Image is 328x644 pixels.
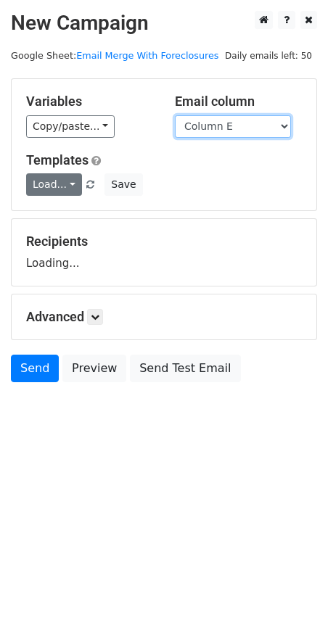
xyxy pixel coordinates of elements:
small: Google Sheet: [11,50,218,61]
a: Copy/paste... [26,115,115,138]
h5: Email column [175,94,302,110]
a: Send Test Email [130,355,240,382]
h2: New Campaign [11,11,317,36]
h5: Recipients [26,234,302,249]
a: Daily emails left: 50 [220,50,317,61]
a: Preview [62,355,126,382]
iframe: Chat Widget [255,574,328,644]
h5: Variables [26,94,153,110]
a: Email Merge With Foreclosures [76,50,218,61]
a: Send [11,355,59,382]
a: Load... [26,173,82,196]
a: Templates [26,152,89,168]
span: Daily emails left: 50 [220,48,317,64]
h5: Advanced [26,309,302,325]
div: Loading... [26,234,302,271]
button: Save [104,173,142,196]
